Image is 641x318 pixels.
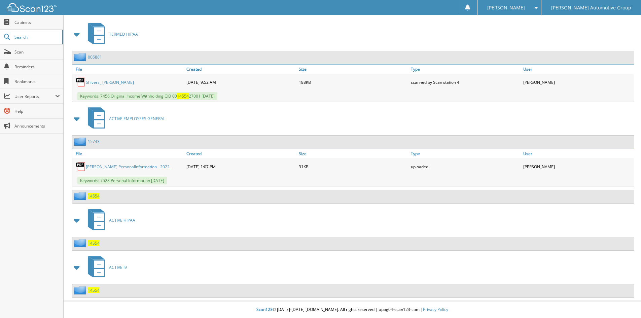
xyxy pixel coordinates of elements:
div: [PERSON_NAME] [522,75,634,89]
img: PDF.png [76,77,86,87]
img: folder2.png [74,192,88,200]
a: Privacy Policy [423,307,448,312]
a: 14554 [88,193,100,199]
span: Cabinets [14,20,60,25]
span: Announcements [14,123,60,129]
a: User [522,65,634,74]
div: [DATE] 9:52 AM [185,75,297,89]
img: folder2.png [74,286,88,294]
a: ACTIVE EMPLOYEES GENERAL [84,105,165,132]
a: ACTIVE I9 [84,254,127,281]
img: scan123-logo-white.svg [7,3,57,12]
a: File [72,65,185,74]
a: Created [185,65,297,74]
span: Keywords: 7528 Personal Information [DATE] [77,177,167,184]
span: Search [14,34,59,40]
span: Bookmarks [14,79,60,84]
a: Size [297,149,409,158]
div: scanned by Scan station 4 [409,75,522,89]
span: [PERSON_NAME] [487,6,525,10]
a: Created [185,149,297,158]
span: TERMED HIPAA [109,31,138,37]
span: Scan123 [256,307,273,312]
span: ACTIVE I9 [109,264,127,270]
a: Type [409,65,522,74]
div: [PERSON_NAME] [522,160,634,173]
span: Scan [14,49,60,55]
a: Shivers_ [PERSON_NAME] [86,79,134,85]
span: ACTIVE EMPLOYEES GENERAL [109,116,165,121]
div: [DATE] 1:07 PM [185,160,297,173]
div: 188KB [297,75,409,89]
div: uploaded [409,160,522,173]
img: folder2.png [74,239,88,247]
img: folder2.png [74,137,88,146]
a: 15743 [88,139,100,144]
span: ACTIVE HIPAA [109,217,135,223]
a: ACTIVE HIPAA [84,207,135,234]
img: PDF.png [76,162,86,172]
span: User Reports [14,94,55,99]
a: 14554 [88,240,100,246]
a: File [72,149,185,158]
img: folder2.png [74,53,88,61]
a: TERMED HIPAA [84,21,138,47]
a: [PERSON_NAME] PersonalInformation - 2022... [86,164,173,170]
span: Reminders [14,64,60,70]
a: User [522,149,634,158]
span: Help [14,108,60,114]
span: [PERSON_NAME] Automotive Group [551,6,631,10]
div: © [DATE]-[DATE] [DOMAIN_NAME]. All rights reserved | appg04-scan123-com | [64,302,641,318]
a: 006881 [88,54,102,60]
a: Type [409,149,522,158]
span: Keywords: 7456 Original Income Withholding CID 00 27001 [DATE] [77,92,217,100]
div: 31KB [297,160,409,173]
iframe: Chat Widget [607,286,641,318]
span: 14554 [177,93,189,99]
a: 14554 [88,287,100,293]
a: Size [297,65,409,74]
